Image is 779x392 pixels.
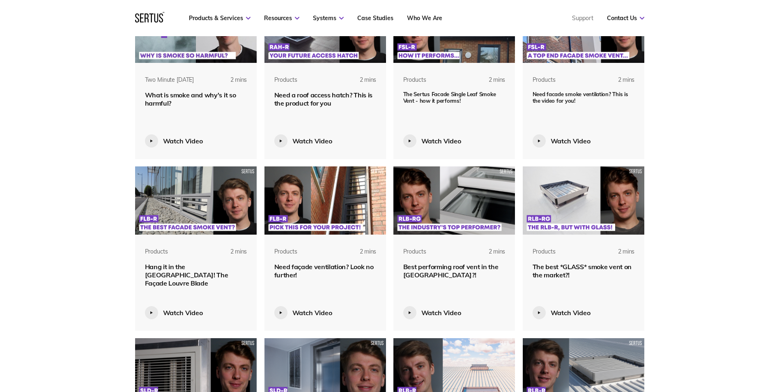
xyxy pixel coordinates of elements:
div: 2 mins [213,76,247,91]
div: Watch Video [551,309,591,317]
div: Watch Video [292,137,332,145]
a: Products & Services [189,14,250,22]
div: Products [403,248,426,256]
span: The Sertus Facade Single Leaf Smoke Vent - how it performs! [403,91,496,104]
span: Hang it in the [GEOGRAPHIC_DATA]! The Façade Louvre Blade [145,263,228,287]
a: Contact Us [607,14,644,22]
span: The best *GLASS* smoke vent on the market?! [533,263,632,279]
div: Watch Video [292,309,332,317]
span: Need facade smoke ventilation? This is the video for you! [533,91,628,104]
div: 2 mins [342,76,376,91]
div: 2 mins [213,248,247,263]
div: Products [533,248,556,256]
div: Two Minute [DATE] [145,76,194,84]
div: 2 mins [342,248,376,263]
iframe: Chat Widget [631,297,779,392]
a: Support [572,14,593,22]
div: Watch Video [551,137,591,145]
div: 2 mins [471,76,505,91]
span: Best performing roof vent in the [GEOGRAPHIC_DATA]?! [403,263,499,279]
div: Watch Video [163,137,203,145]
div: Watch Video [421,137,461,145]
div: Products [533,76,556,84]
span: Need façade ventilation? Look no further! [274,263,374,279]
a: Case Studies [357,14,393,22]
div: 2 mins [600,248,634,263]
div: 2 mins [471,248,505,263]
div: Products [274,76,297,84]
div: Products [274,248,297,256]
div: Watch Video [163,309,203,317]
span: What is smoke and why's it so harmful? [145,91,236,107]
div: Products [403,76,426,84]
div: Products [145,248,168,256]
a: Resources [264,14,299,22]
div: Watch Video [421,309,461,317]
span: Need a roof access hatch? This is the product for you [274,91,372,107]
a: Who We Are [407,14,442,22]
a: Systems [313,14,344,22]
div: 2 mins [600,76,634,91]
